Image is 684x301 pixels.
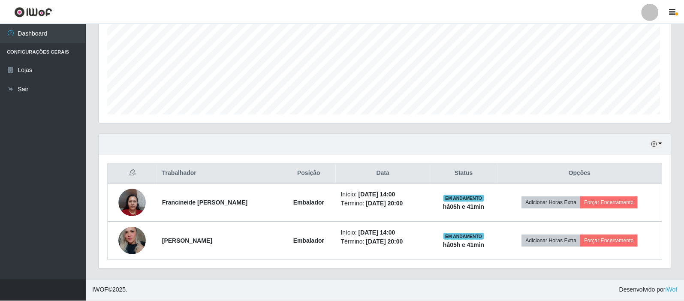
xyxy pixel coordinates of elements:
[367,238,404,245] time: [DATE] 20:00
[342,229,426,238] li: Início:
[367,200,404,207] time: [DATE] 20:00
[119,184,146,221] img: 1735852864597.jpeg
[445,233,485,240] span: EM ANDAMENTO
[523,235,582,247] button: Adicionar Horas Extra
[14,6,52,17] img: CoreUI Logo
[342,199,426,208] li: Término:
[499,164,664,184] th: Opções
[667,287,679,294] a: iWof
[342,190,426,199] li: Início:
[157,164,283,184] th: Trabalhador
[582,235,639,247] button: Forçar Encerramento
[621,286,679,295] span: Desenvolvido por
[431,164,499,184] th: Status
[119,220,146,261] img: 1741885516826.jpeg
[359,229,396,236] time: [DATE] 14:00
[283,164,337,184] th: Posição
[523,197,582,209] button: Adicionar Horas Extra
[163,238,213,244] strong: [PERSON_NAME]
[445,195,485,202] span: EM ANDAMENTO
[444,204,486,211] strong: há 05 h e 41 min
[163,199,248,206] strong: Francineide [PERSON_NAME]
[93,286,128,295] span: © 2025 .
[294,238,325,244] strong: Embalador
[294,199,325,206] strong: Embalador
[337,164,431,184] th: Data
[582,197,639,209] button: Forçar Encerramento
[444,242,486,249] strong: há 05 h e 41 min
[342,238,426,247] li: Término:
[359,191,396,198] time: [DATE] 14:00
[93,287,108,294] span: IWOF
